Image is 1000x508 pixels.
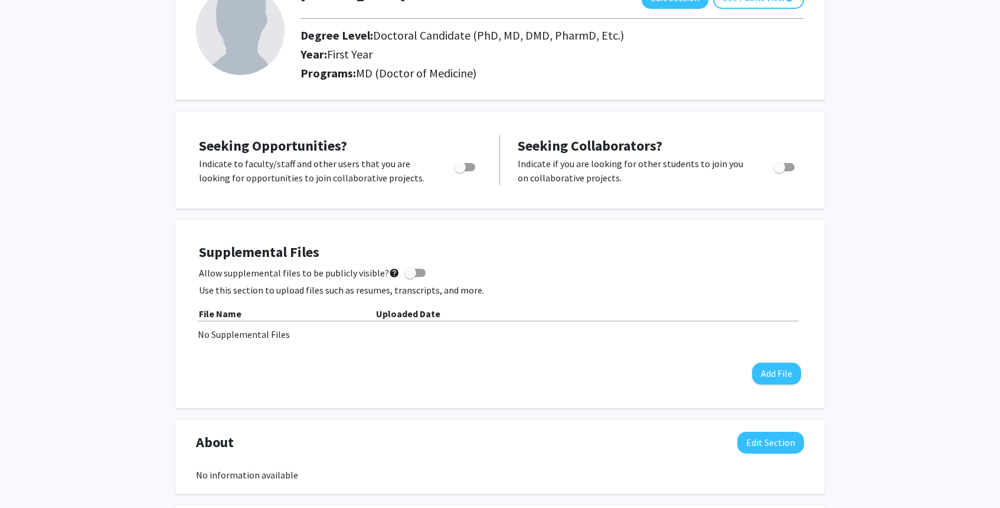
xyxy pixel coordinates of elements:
span: Seeking Opportunities? [199,136,347,155]
p: Use this section to upload files such as resumes, transcripts, and more. [199,283,801,297]
span: Doctoral Candidate (PhD, MD, DMD, PharmD, Etc.) [373,28,624,43]
b: File Name [199,308,241,320]
button: Add File [752,363,801,385]
mat-icon: help [389,266,400,280]
h2: Degree Level: [300,28,714,43]
div: Toggle [769,157,801,174]
p: Indicate to faculty/staff and other users that you are looking for opportunities to join collabor... [199,157,432,185]
span: Seeking Collaborators? [518,136,662,155]
button: Edit About [737,432,804,454]
iframe: Chat [9,455,50,499]
span: MD (Doctor of Medicine) [356,66,476,80]
div: Toggle [449,157,482,174]
span: About [196,432,234,453]
div: No information available [196,468,804,482]
span: First Year [327,47,372,61]
h2: Year: [300,47,714,61]
span: Allow supplemental files to be publicly visible? [199,266,400,280]
b: Uploaded Date [376,308,440,320]
div: No Supplemental Files [198,327,802,341]
h4: Supplemental Files [199,244,801,261]
h2: Programs: [300,66,804,80]
p: Indicate if you are looking for other students to join you on collaborative projects. [518,157,751,185]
